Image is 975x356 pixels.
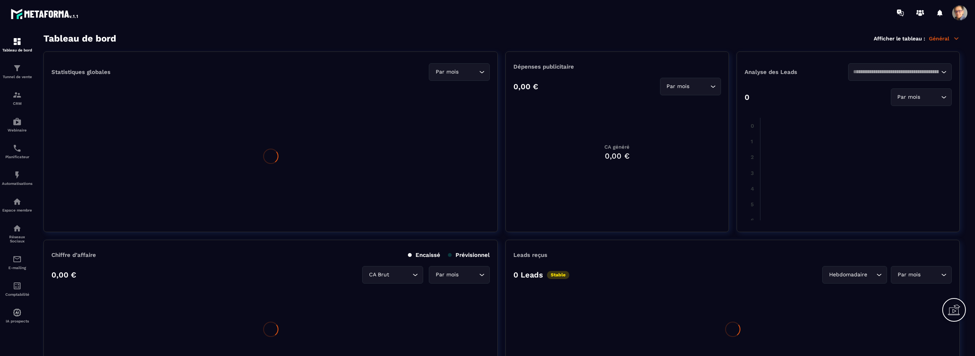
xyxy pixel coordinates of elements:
[513,252,547,258] p: Leads reçus
[460,68,477,76] input: Search for option
[51,270,76,279] p: 0,00 €
[2,155,32,159] p: Planificateur
[434,68,460,76] span: Par mois
[391,271,411,279] input: Search for option
[691,82,708,91] input: Search for option
[429,63,490,81] div: Search for option
[2,48,32,52] p: Tableau de bord
[2,319,32,323] p: IA prospects
[891,88,952,106] div: Search for option
[2,191,32,218] a: automationsautomationsEspace membre
[429,266,490,284] div: Search for option
[51,69,110,75] p: Statistiques globales
[43,33,116,44] h3: Tableau de bord
[2,235,32,243] p: Réseaux Sociaux
[929,35,960,42] p: Général
[2,181,32,186] p: Automatisations
[874,35,925,42] p: Afficher le tableau :
[2,165,32,191] a: automationsautomationsAutomatisations
[2,249,32,276] a: emailemailE-mailing
[665,82,691,91] span: Par mois
[822,266,887,284] div: Search for option
[922,93,939,101] input: Search for option
[2,128,32,132] p: Webinaire
[408,252,440,258] p: Encaissé
[751,217,754,223] tspan: 6
[2,208,32,212] p: Espace membre
[2,276,32,302] a: accountantaccountantComptabilité
[13,144,22,153] img: scheduler
[2,218,32,249] a: social-networksocial-networkRéseaux Sociaux
[434,271,460,279] span: Par mois
[513,82,538,91] p: 0,00 €
[13,117,22,126] img: automations
[11,7,79,21] img: logo
[751,201,754,207] tspan: 5
[13,90,22,99] img: formation
[896,93,922,101] span: Par mois
[513,63,721,70] p: Dépenses publicitaire
[853,68,939,76] input: Search for option
[13,308,22,317] img: automations
[751,170,754,176] tspan: 3
[13,197,22,206] img: automations
[2,75,32,79] p: Tunnel de vente
[751,123,754,129] tspan: 0
[2,111,32,138] a: automationsautomationsWebinaire
[2,101,32,106] p: CRM
[547,271,569,279] p: Stable
[896,271,922,279] span: Par mois
[367,271,391,279] span: CA Brut
[660,78,721,95] div: Search for option
[13,281,22,290] img: accountant
[2,31,32,58] a: formationformationTableau de bord
[751,154,754,160] tspan: 2
[448,252,490,258] p: Prévisionnel
[922,271,939,279] input: Search for option
[51,252,96,258] p: Chiffre d’affaire
[891,266,952,284] div: Search for option
[13,64,22,73] img: formation
[848,63,952,81] div: Search for option
[751,138,753,144] tspan: 1
[362,266,423,284] div: Search for option
[2,85,32,111] a: formationformationCRM
[13,224,22,233] img: social-network
[751,186,754,192] tspan: 4
[2,138,32,165] a: schedulerschedulerPlanificateur
[13,170,22,180] img: automations
[827,271,869,279] span: Hebdomadaire
[13,37,22,46] img: formation
[460,271,477,279] input: Search for option
[745,93,750,102] p: 0
[2,58,32,85] a: formationformationTunnel de vente
[513,270,543,279] p: 0 Leads
[745,69,848,75] p: Analyse des Leads
[13,255,22,264] img: email
[869,271,874,279] input: Search for option
[2,266,32,270] p: E-mailing
[2,292,32,297] p: Comptabilité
